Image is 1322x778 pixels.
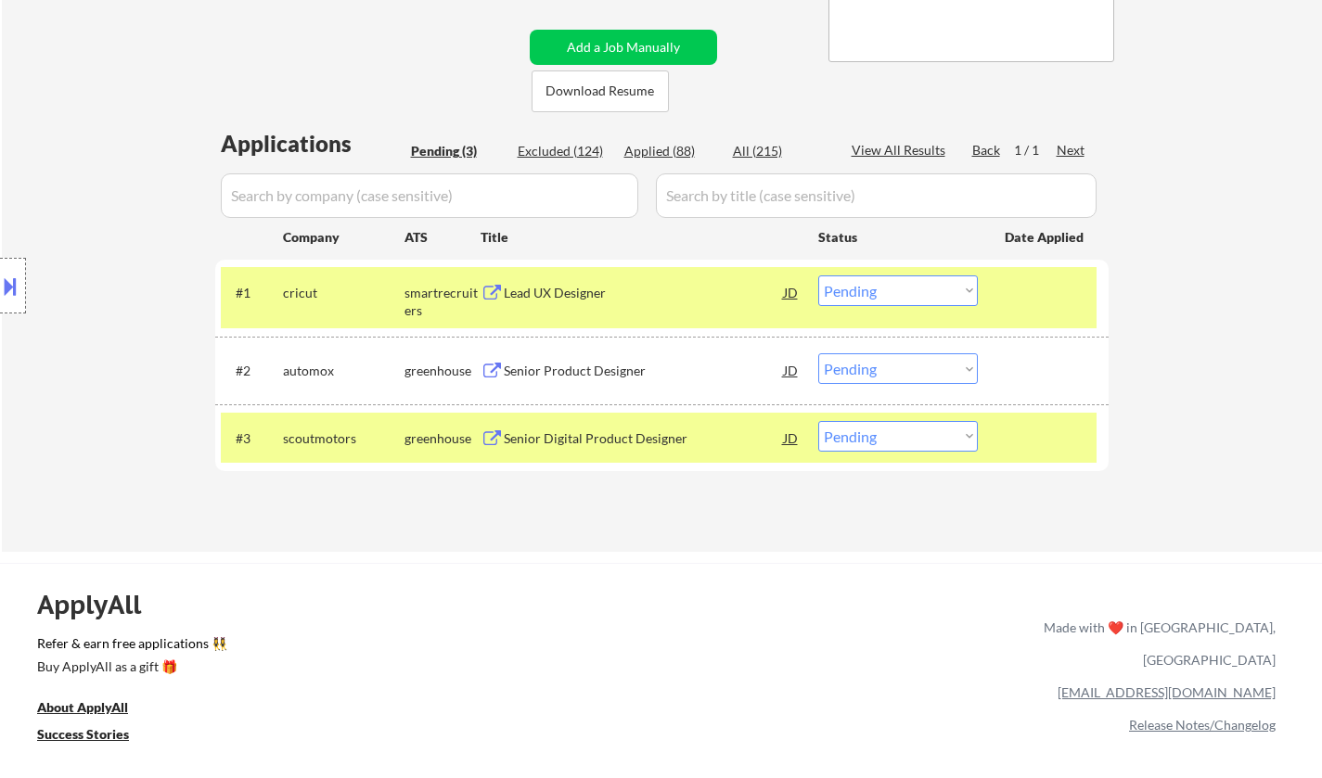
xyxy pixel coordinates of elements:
div: Status [818,220,978,253]
a: Buy ApplyAll as a gift 🎁 [37,657,223,680]
div: Excluded (124) [518,142,610,160]
div: Applied (88) [624,142,717,160]
div: greenhouse [404,362,481,380]
a: Release Notes/Changelog [1129,717,1276,733]
div: cricut [283,284,404,302]
div: All (215) [733,142,826,160]
div: Senior Product Designer [504,362,784,380]
div: scoutmotors [283,429,404,448]
a: About ApplyAll [37,697,154,721]
input: Search by company (case sensitive) [221,173,638,218]
div: View All Results [852,141,951,159]
div: Buy ApplyAll as a gift 🎁 [37,660,223,673]
div: smartrecruiters [404,284,481,320]
div: Made with ❤️ in [GEOGRAPHIC_DATA], [GEOGRAPHIC_DATA] [1036,611,1276,676]
div: Next [1057,141,1086,159]
u: About ApplyAll [37,699,128,715]
a: Refer & earn free applications 👯‍♀️ [37,637,656,657]
button: Add a Job Manually [530,30,717,65]
button: Download Resume [532,70,669,112]
div: JD [782,275,801,309]
u: Success Stories [37,726,129,742]
div: Back [972,141,1002,159]
div: 1 / 1 [1014,141,1057,159]
a: Success Stories [37,724,154,747]
a: [EMAIL_ADDRESS][DOMAIN_NAME] [1058,684,1276,700]
div: JD [782,421,801,454]
div: Date Applied [1005,228,1086,247]
div: Title [481,228,801,247]
div: Pending (3) [411,142,504,160]
div: automox [283,362,404,380]
div: ApplyAll [37,589,162,620]
div: greenhouse [404,429,481,448]
div: JD [782,353,801,387]
div: Senior Digital Product Designer [504,429,784,448]
div: Lead UX Designer [504,284,784,302]
div: ATS [404,228,481,247]
input: Search by title (case sensitive) [656,173,1097,218]
div: Company [283,228,404,247]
